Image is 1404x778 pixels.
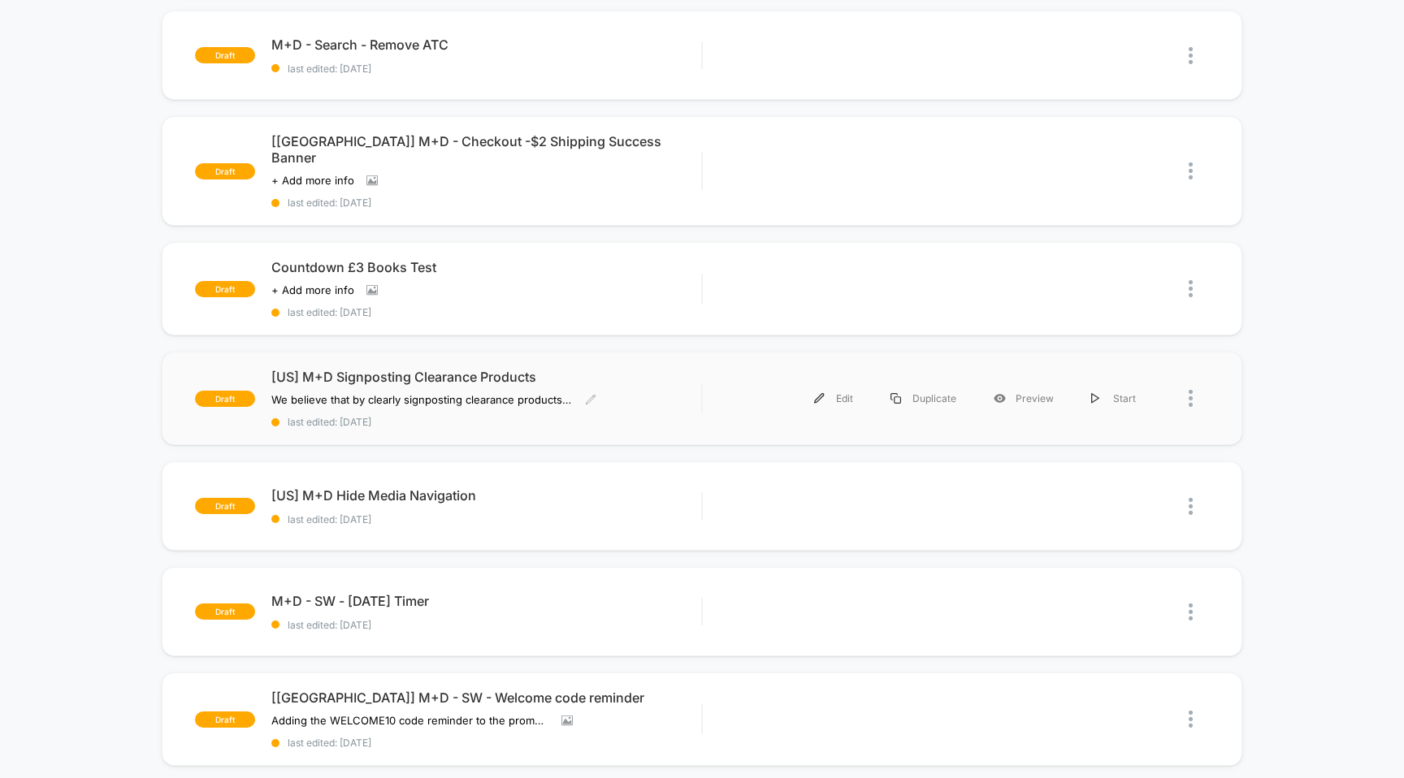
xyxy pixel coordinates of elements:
span: draft [195,603,255,620]
span: draft [195,391,255,407]
img: menu [890,393,901,404]
span: + Add more info [271,283,354,296]
div: Preview [975,380,1072,417]
img: menu [1091,393,1099,404]
img: menu [814,393,825,404]
span: [[GEOGRAPHIC_DATA]] M+D - Checkout -$2 Shipping Success Banner [271,133,702,166]
span: draft [195,163,255,179]
span: Adding the WELCOME10 code reminder to the promo bar, for new subscribers [271,714,549,727]
span: M+D - Search - Remove ATC [271,37,702,53]
img: close [1189,162,1193,179]
img: close [1189,498,1193,515]
span: draft [195,47,255,63]
span: draft [195,498,255,514]
span: last edited: [DATE] [271,416,702,428]
span: last edited: [DATE] [271,619,702,631]
span: We believe that by clearly signposting clearance products that can be purchased at a significant ... [271,393,573,406]
span: Countdown £3 Books Test [271,259,702,275]
img: close [1189,280,1193,297]
img: close [1189,603,1193,620]
div: Edit [795,380,872,417]
span: [[GEOGRAPHIC_DATA]] M+D - SW - Welcome code reminder [271,689,702,706]
span: draft [195,711,255,728]
span: draft [195,281,255,297]
span: + Add more info [271,174,354,187]
div: Duplicate [872,380,975,417]
div: Start [1072,380,1155,417]
span: [US] M+D Hide Media Navigation [271,487,702,504]
img: close [1189,47,1193,64]
img: close [1189,711,1193,728]
span: last edited: [DATE] [271,197,702,209]
img: close [1189,390,1193,407]
span: [US] M+D Signposting Clearance Products [271,369,702,385]
span: last edited: [DATE] [271,737,702,749]
span: M+D - SW - [DATE] Timer [271,593,702,609]
span: last edited: [DATE] [271,63,702,75]
span: last edited: [DATE] [271,513,702,525]
span: last edited: [DATE] [271,306,702,318]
